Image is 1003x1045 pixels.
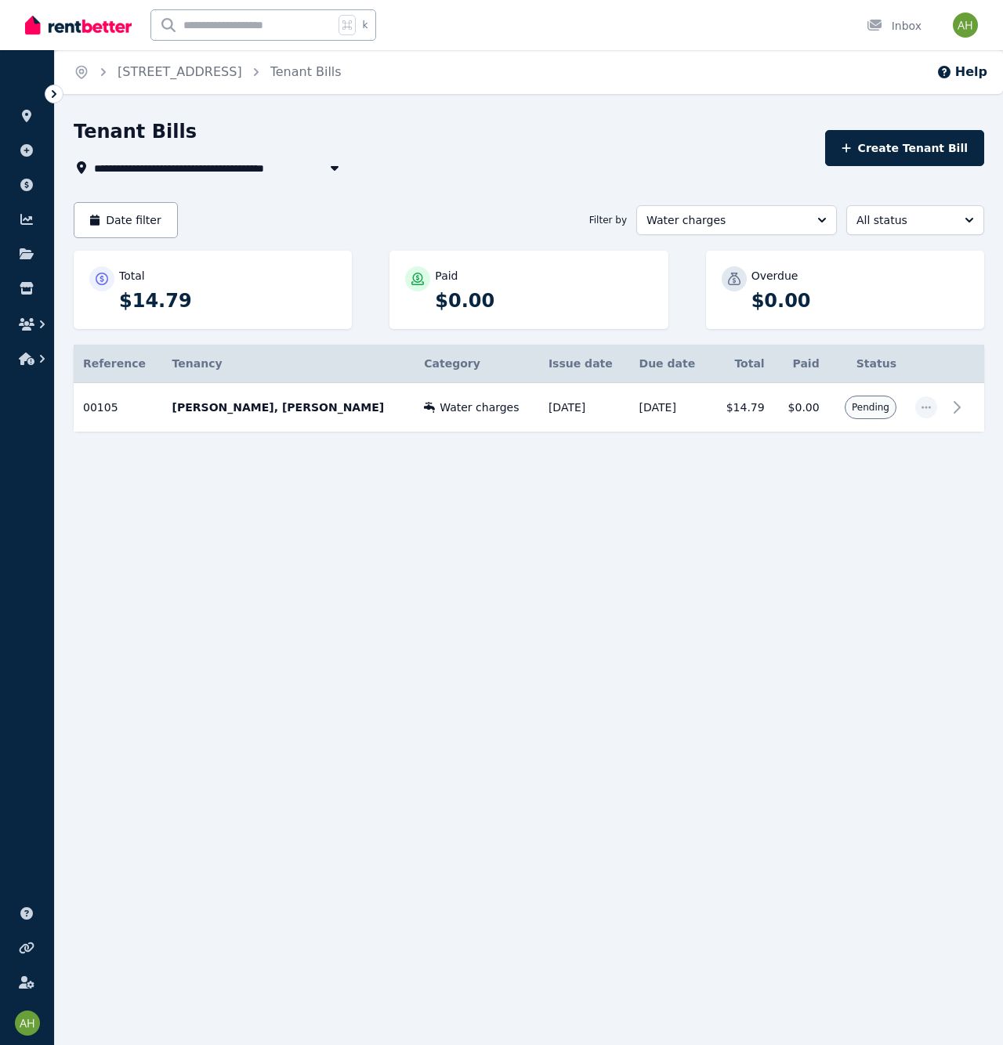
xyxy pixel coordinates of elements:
[539,383,630,432] td: [DATE]
[646,212,805,228] span: Water charges
[712,345,774,383] th: Total
[589,214,627,226] span: Filter by
[636,205,837,235] button: Water charges
[74,119,197,144] h1: Tenant Bills
[852,401,889,414] span: Pending
[83,357,146,370] span: Reference
[867,18,922,34] div: Inbox
[751,288,969,313] p: $0.00
[630,345,712,383] th: Due date
[539,345,630,383] th: Issue date
[936,63,987,81] button: Help
[440,400,519,415] span: Water charges
[15,1011,40,1036] img: Alan Heywood
[55,50,360,94] nav: Breadcrumb
[74,202,178,238] button: Date filter
[829,345,906,383] th: Status
[362,19,368,31] span: k
[630,383,712,432] td: [DATE]
[950,992,987,1029] iframe: Intercom live chat
[25,13,132,37] img: RentBetter
[435,268,458,284] p: Paid
[172,400,406,415] p: [PERSON_NAME], [PERSON_NAME]
[119,288,336,313] p: $14.79
[751,268,798,284] p: Overdue
[846,205,984,235] button: All status
[953,13,978,38] img: Alan Heywood
[825,130,984,166] button: Create Tenant Bill
[118,64,242,79] a: [STREET_ADDRESS]
[712,383,774,432] td: $14.79
[856,212,952,228] span: All status
[119,268,145,284] p: Total
[163,345,415,383] th: Tenancy
[774,383,829,432] td: $0.00
[83,401,118,414] span: 00105
[774,345,829,383] th: Paid
[435,288,652,313] p: $0.00
[415,345,539,383] th: Category
[270,64,342,79] a: Tenant Bills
